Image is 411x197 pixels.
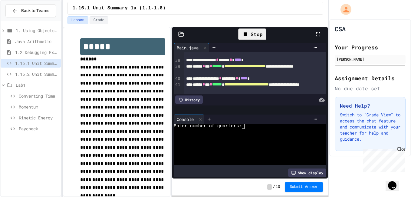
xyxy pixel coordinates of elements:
[90,16,108,24] button: Grade
[290,185,318,189] span: Submit Answer
[15,71,58,77] span: 1.16.2 Unit Summary 1a (1.1-1.6)
[174,115,204,124] div: Console
[21,8,49,14] span: Back to Teams
[16,27,58,34] span: 1. Using Objects and Methods
[273,185,275,189] span: /
[15,60,58,66] span: 1.16.1 Unit Summary 1a (1.1-1.6)
[335,74,406,82] h2: Assignment Details
[361,146,405,172] iframe: chat widget
[174,82,181,94] div: 41
[285,182,323,192] button: Submit Answer
[340,102,400,109] h3: Need Help?
[267,184,272,190] span: -
[174,124,242,129] span: Enter number of quarters:
[15,49,58,55] span: 1.2 Debugging Exercise
[73,5,166,12] span: 1.16.1 Unit Summary 1a (1.1-1.6)
[174,45,202,51] div: Main.java
[15,38,58,45] span: Java Arithmetic
[340,112,400,142] p: Switch to "Grade View" to access the chat feature and communicate with your teacher for help and ...
[174,116,197,122] div: Console
[174,58,181,64] div: 38
[174,64,181,76] div: 39
[19,93,58,99] span: Converting Time
[335,85,406,92] div: No due date set
[276,185,280,189] span: 10
[335,43,406,52] h2: Your Progress
[174,76,181,82] div: 40
[19,115,58,121] span: Kinetic Energy
[16,82,58,88] span: Lab1
[174,43,209,52] div: Main.java
[5,4,56,17] button: Back to Teams
[175,95,203,104] div: History
[335,25,346,33] h1: CSA
[334,2,353,16] div: My Account
[2,2,42,38] div: Chat with us now!Close
[238,28,266,40] div: Stop
[288,169,326,177] div: Show display
[19,125,58,132] span: Paycheck
[67,16,88,24] button: Lesson
[19,104,58,110] span: Momentum
[386,173,405,191] iframe: chat widget
[337,56,404,62] div: [PERSON_NAME]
